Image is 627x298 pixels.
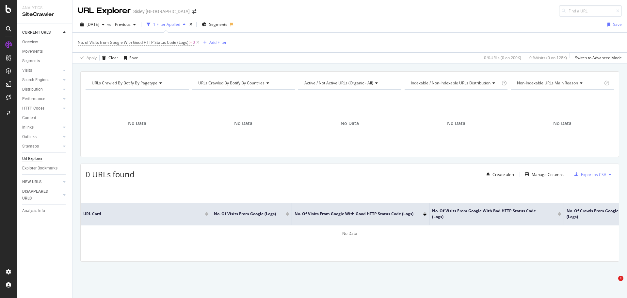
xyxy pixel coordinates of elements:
[22,48,43,55] div: Movements
[153,22,180,27] div: 1 Filter Applied
[22,188,55,202] div: DISAPPEARED URLS
[341,120,359,127] span: No Data
[22,155,42,162] div: Url Explorer
[83,211,203,217] span: URL Card
[22,133,37,140] div: Outlinks
[92,80,157,86] span: URLs Crawled By Botify By pagetype
[432,208,548,220] span: No. of Visits from Google With Bad HTTP Status Code (Logs)
[81,225,619,242] div: No Data
[522,170,564,178] button: Manage Columns
[129,55,138,61] div: Save
[22,96,61,102] a: Performance
[484,55,521,61] div: 0 % URLs ( 0 on 200K )
[22,124,61,131] a: Inlinks
[553,120,571,127] span: No Data
[22,11,67,18] div: SiteCrawler
[199,19,230,30] button: Segments
[22,207,68,214] a: Analysis Info
[492,172,514,177] div: Create alert
[529,55,567,61] div: 0 % Visits ( 0 on 128K )
[22,86,43,93] div: Distribution
[22,143,61,150] a: Sitemaps
[78,40,188,45] span: No. of Visits from Google With Good HTTP Status Code (Logs)
[189,40,192,45] span: >
[22,39,38,45] div: Overview
[605,19,622,30] button: Save
[575,55,622,61] div: Switch to Advanced Mode
[22,179,61,185] a: NEW URLS
[411,80,490,86] span: Indexable / Non-Indexable URLs distribution
[22,29,51,36] div: CURRENT URLS
[112,19,138,30] button: Previous
[22,143,39,150] div: Sitemaps
[22,207,45,214] div: Analysis Info
[22,39,68,45] a: Overview
[517,80,578,86] span: Non-Indexable URLs Main Reason
[22,96,45,102] div: Performance
[22,124,34,131] div: Inlinks
[100,53,118,63] button: Clear
[209,22,227,27] span: Segments
[22,179,41,185] div: NEW URLS
[193,38,195,47] span: 0
[87,55,97,61] div: Apply
[121,53,138,63] button: Save
[192,9,196,14] div: arrow-right-arrow-left
[22,77,61,83] a: Search Engines
[22,105,44,112] div: HTTP Codes
[144,19,188,30] button: 1 Filter Applied
[78,53,97,63] button: Apply
[133,8,190,15] div: Sisley [GEOGRAPHIC_DATA]
[87,22,99,27] span: 2024 Jun. 3rd
[22,155,68,162] a: Url Explorer
[234,120,252,127] span: No Data
[22,105,61,112] a: HTTP Codes
[108,55,118,61] div: Clear
[201,39,227,46] button: Add Filter
[22,77,49,83] div: Search Engines
[613,22,622,27] div: Save
[484,169,514,180] button: Create alert
[22,5,67,11] div: Analytics
[22,133,61,140] a: Outlinks
[22,58,68,64] a: Segments
[22,48,68,55] a: Movements
[188,21,194,28] div: times
[128,120,146,127] span: No Data
[559,5,622,17] input: Find a URL
[197,78,289,88] h4: URLs Crawled By Botify By countries
[22,165,57,172] div: Explorer Bookmarks
[22,114,36,121] div: Content
[572,53,622,63] button: Switch to Advanced Mode
[214,211,276,217] span: No. of Visits from Google (Logs)
[78,19,107,30] button: [DATE]
[22,67,61,74] a: Visits
[516,78,603,88] h4: Non-Indexable URLs Main Reason
[447,120,465,127] span: No Data
[532,172,564,177] div: Manage Columns
[107,22,112,27] span: vs
[295,211,413,217] span: No. of Visits from Google With Good HTTP Status Code (Logs)
[112,22,131,27] span: Previous
[209,40,227,45] div: Add Filter
[303,78,395,88] h4: Active / Not Active URLs
[22,86,61,93] a: Distribution
[581,172,606,177] div: Export as CSV
[410,78,500,88] h4: Indexable / Non-Indexable URLs Distribution
[22,165,68,172] a: Explorer Bookmarks
[22,29,61,36] a: CURRENT URLS
[198,80,265,86] span: URLs Crawled By Botify By countries
[86,169,135,180] span: 0 URLs found
[90,78,183,88] h4: URLs Crawled By Botify By pagetype
[304,80,373,86] span: Active / Not Active URLs (organic - all)
[22,58,40,64] div: Segments
[572,169,606,180] button: Export as CSV
[22,188,61,202] a: DISAPPEARED URLS
[605,276,620,291] iframe: Intercom live chat
[618,276,623,281] span: 1
[22,67,32,74] div: Visits
[22,114,68,121] a: Content
[78,5,131,16] div: URL Explorer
